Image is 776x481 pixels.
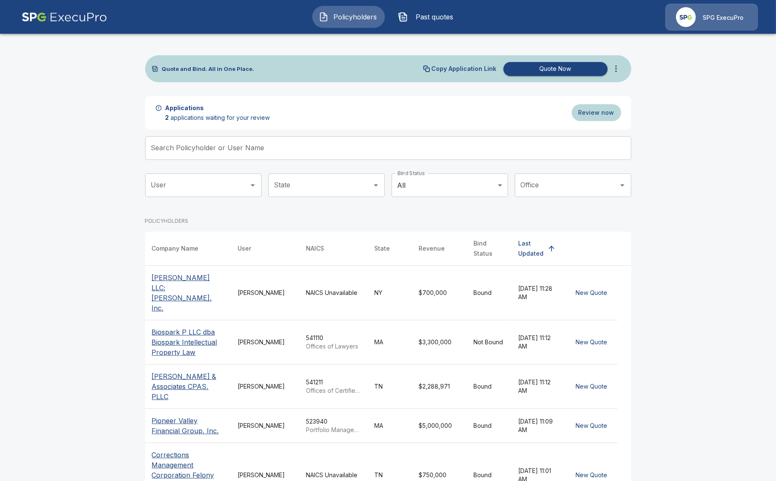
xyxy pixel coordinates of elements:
td: Bound [467,365,512,409]
div: State [375,243,390,254]
div: [PERSON_NAME] [238,382,293,391]
div: [PERSON_NAME] [238,422,293,430]
p: Quote and Bind. All in One Place. [162,66,254,72]
div: Last Updated [519,238,544,259]
td: [DATE] 11:28 AM [512,266,566,320]
div: 523940 [306,417,361,434]
div: [PERSON_NAME] [238,289,293,297]
span: 2 [165,114,169,121]
td: NAICS Unavailable [300,266,368,320]
span: Past quotes [411,12,458,22]
td: Bound [467,266,512,320]
button: Policyholders IconPolicyholders [312,6,385,28]
div: Revenue [419,243,445,254]
td: TN [368,365,412,409]
div: User [238,243,251,254]
p: POLICYHOLDERS [145,217,189,225]
td: MA [368,320,412,365]
button: New Quote [573,418,611,434]
td: $700,000 [412,266,467,320]
button: New Quote [573,285,611,301]
button: New Quote [573,379,611,395]
img: Policyholders Icon [319,12,329,22]
button: Quote Now [503,62,608,76]
a: Quote Now [500,62,608,76]
div: [PERSON_NAME] [238,338,293,346]
td: [DATE] 11:12 AM [512,320,566,365]
td: [DATE] 11:09 AM [512,409,566,443]
a: Agency IconSPG ExecuPro [665,4,758,30]
td: MA [368,409,412,443]
span: Policyholders [332,12,379,22]
div: [PERSON_NAME] [238,471,293,479]
img: AA Logo [22,4,107,30]
button: Past quotes IconPast quotes [392,6,464,28]
p: [PERSON_NAME] & Associates CPAS, PLLC [152,371,224,402]
td: [DATE] 11:12 AM [512,365,566,409]
button: Open [247,179,259,191]
div: All [392,173,508,197]
p: Offices of Lawyers [306,342,361,351]
td: $5,000,000 [412,409,467,443]
div: Company Name [152,243,199,254]
div: 541211 [306,378,361,395]
p: Applications [165,103,204,112]
p: Offices of Certified Public Accountants [306,386,361,395]
td: $3,300,000 [412,320,467,365]
img: Past quotes Icon [398,12,408,22]
td: Bound [467,409,512,443]
p: Portfolio Management and Investment Advice [306,426,361,434]
div: 541110 [306,334,361,351]
img: Agency Icon [676,7,696,27]
button: Review now [572,104,621,122]
button: Open [370,179,382,191]
p: Biospark P LLC dba Biospark Intellectual Property Law [152,327,224,357]
button: Open [616,179,628,191]
p: [PERSON_NAME] LLC; [PERSON_NAME], Inc. [152,273,224,313]
td: NY [368,266,412,320]
button: more [608,60,625,77]
button: New Quote [573,335,611,350]
p: SPG ExecuPro [703,14,744,22]
td: Not Bound [467,320,512,365]
p: Copy Application Link [432,66,497,72]
td: $2,288,971 [412,365,467,409]
div: NAICS [306,243,324,254]
label: Bind Status [397,170,425,177]
th: Bind Status [467,232,512,266]
p: Pioneer Valley Financial Group, Inc. [152,416,224,436]
p: application s waiting for your review [165,113,270,122]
